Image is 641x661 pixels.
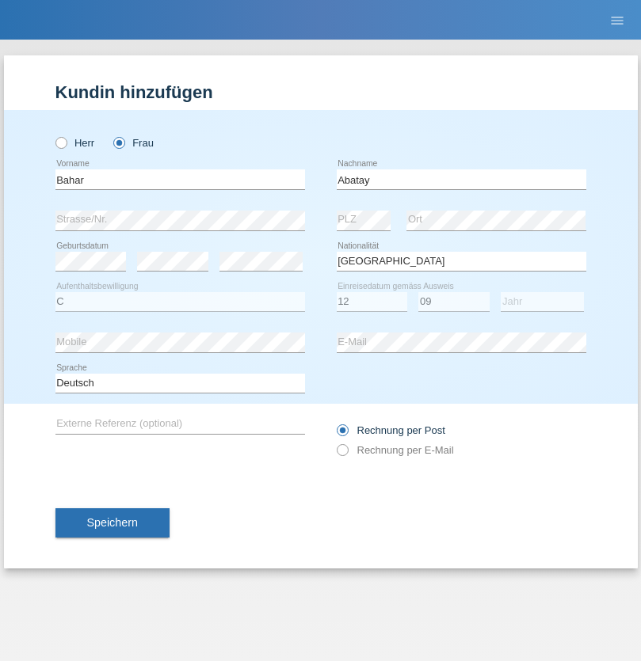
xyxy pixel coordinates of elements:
label: Herr [55,137,95,149]
input: Rechnung per Post [337,424,347,444]
label: Rechnung per E-Mail [337,444,454,456]
i: menu [609,13,625,28]
label: Rechnung per Post [337,424,445,436]
input: Herr [55,137,66,147]
h1: Kundin hinzufügen [55,82,586,102]
input: Rechnung per E-Mail [337,444,347,464]
span: Speichern [87,516,138,529]
label: Frau [113,137,154,149]
a: menu [601,15,633,25]
input: Frau [113,137,124,147]
button: Speichern [55,508,170,538]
